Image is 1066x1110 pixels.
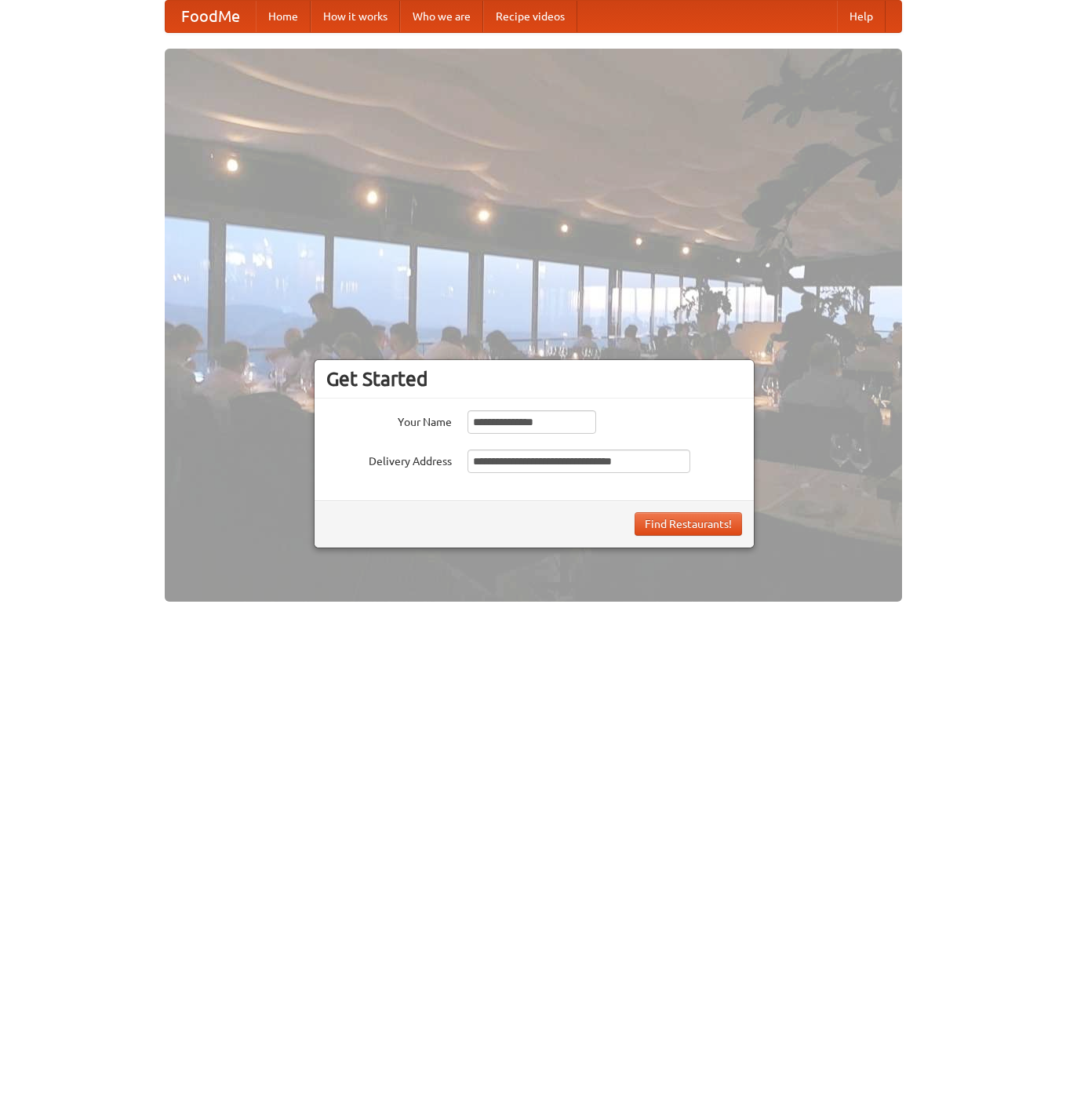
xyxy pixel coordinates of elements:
a: Help [837,1,886,32]
h3: Get Started [326,367,742,391]
a: How it works [311,1,400,32]
a: Recipe videos [483,1,577,32]
a: FoodMe [166,1,256,32]
a: Home [256,1,311,32]
a: Who we are [400,1,483,32]
label: Delivery Address [326,449,452,469]
label: Your Name [326,410,452,430]
button: Find Restaurants! [635,512,742,536]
